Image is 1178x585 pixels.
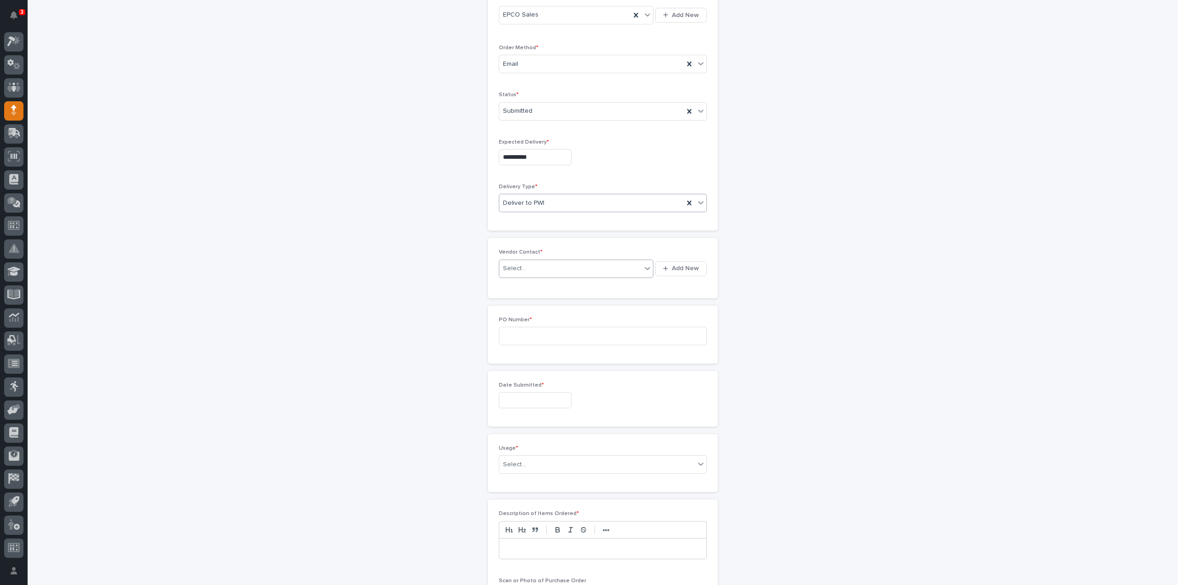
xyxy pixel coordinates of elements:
[499,446,518,451] span: Usage
[655,261,707,276] button: Add New
[600,524,612,535] button: •••
[499,578,586,584] span: Scan or Photo of Purchase Order
[499,184,537,190] span: Delivery Type
[20,9,23,15] p: 3
[672,264,699,272] span: Add New
[503,106,532,116] span: Submitted
[499,382,544,388] span: Date Submitted
[499,139,549,145] span: Expected Delivery
[12,11,23,26] div: Notifications3
[499,317,532,323] span: PO Number
[4,6,23,25] button: Notifications
[503,10,538,20] span: EPCO Sales
[503,198,544,208] span: Deliver to PWI
[499,92,519,98] span: Status
[672,11,699,19] span: Add New
[503,460,526,469] div: Select...
[655,8,707,23] button: Add New
[503,59,518,69] span: Email
[603,527,610,534] strong: •••
[499,45,538,51] span: Order Method
[503,264,526,273] div: Select...
[499,249,543,255] span: Vendor Contact
[499,511,579,516] span: Description of Items Ordered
